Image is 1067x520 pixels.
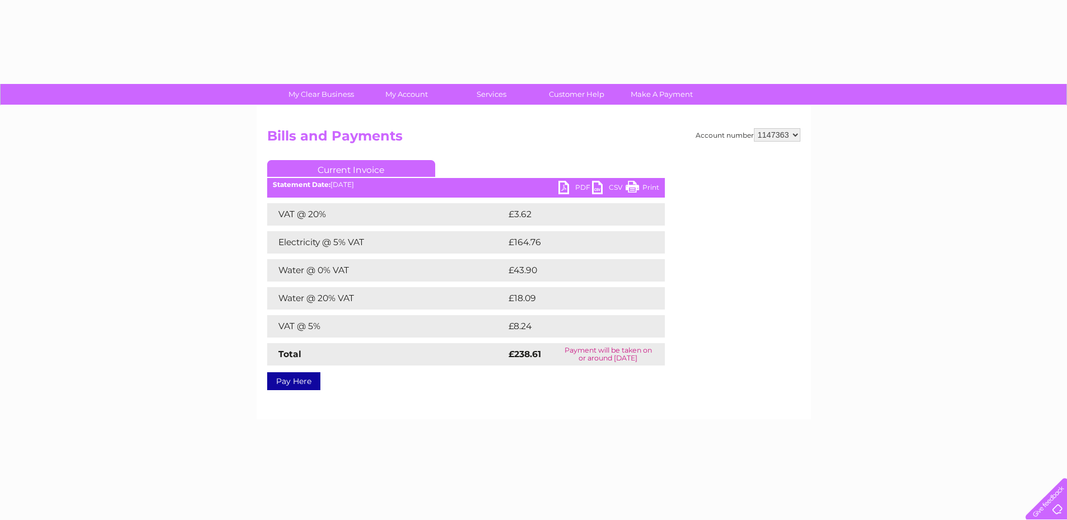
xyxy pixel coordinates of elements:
a: Make A Payment [616,84,708,105]
td: Electricity @ 5% VAT [267,231,506,254]
h2: Bills and Payments [267,128,800,149]
td: Water @ 20% VAT [267,287,506,310]
a: Services [445,84,538,105]
td: £43.90 [506,259,642,282]
a: CSV [592,181,626,197]
td: VAT @ 5% [267,315,506,338]
td: Payment will be taken on or around [DATE] [552,343,664,366]
a: My Clear Business [275,84,367,105]
strong: Total [278,349,301,359]
a: Print [626,181,659,197]
a: Current Invoice [267,160,435,177]
td: £164.76 [506,231,645,254]
td: £18.09 [506,287,642,310]
b: Statement Date: [273,180,330,189]
a: My Account [360,84,453,105]
a: PDF [558,181,592,197]
td: VAT @ 20% [267,203,506,226]
td: Water @ 0% VAT [267,259,506,282]
strong: £238.61 [509,349,541,359]
div: [DATE] [267,181,665,189]
td: £3.62 [506,203,639,226]
td: £8.24 [506,315,639,338]
a: Customer Help [530,84,623,105]
div: Account number [696,128,800,142]
a: Pay Here [267,372,320,390]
